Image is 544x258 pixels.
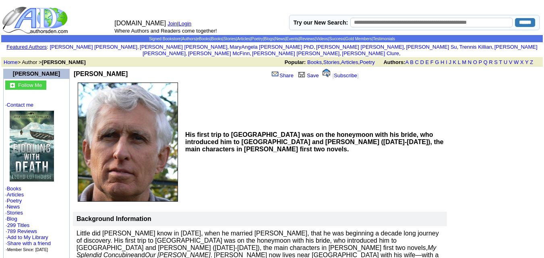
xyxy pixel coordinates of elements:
[18,81,42,88] a: Follow Me
[275,37,285,41] a: News
[7,192,24,198] a: Articles
[2,6,70,34] img: logo_ad.gif
[179,21,192,27] a: Login
[143,44,537,56] a: [PERSON_NAME] [PERSON_NAME]
[296,72,319,78] a: Save
[494,45,494,50] font: i
[211,37,223,41] a: Books
[139,45,140,50] font: i
[7,248,48,252] font: Member Since: [DATE]
[525,59,528,65] a: Y
[185,131,443,153] b: His first trip to [GEOGRAPHIC_DATA] was on the honeymoon with his bride, who introduced him to [G...
[7,216,17,222] a: Blog
[10,83,15,88] img: gc.jpg
[406,44,457,50] a: [PERSON_NAME] Su
[415,59,418,65] a: C
[300,37,315,41] a: Reviews
[504,59,507,65] a: U
[7,186,21,192] a: Books
[360,59,375,65] a: Poetry
[237,37,250,41] a: Articles
[285,59,306,65] b: Popular:
[197,37,210,41] a: eBooks
[251,52,252,56] font: i
[4,59,86,65] font: > Author >
[42,59,86,65] b: [PERSON_NAME]
[334,72,357,78] a: Subscribe
[187,52,188,56] font: i
[341,59,358,65] a: Articles
[6,44,47,50] a: Featured Authors
[489,59,492,65] a: R
[520,59,524,65] a: X
[182,37,195,41] a: Authors
[410,59,414,65] a: B
[294,19,348,26] label: Try our New Search:
[7,198,22,204] a: Poetry
[149,37,395,41] span: | | | | | | | | | | | | | |
[425,59,429,65] a: E
[114,28,217,34] font: Where Authors and Readers come together!
[462,59,466,65] a: M
[7,240,51,246] a: Share with a friend
[323,69,330,77] img: alert.gif
[230,44,314,50] a: MaryAngela [PERSON_NAME] PhD
[458,59,461,65] a: L
[509,59,513,65] a: V
[405,59,409,65] a: A
[435,59,439,65] a: G
[383,59,405,65] b: Authors:
[342,50,399,56] a: [PERSON_NAME] Clure
[307,59,322,65] a: Books
[188,50,250,56] a: [PERSON_NAME] McFinn
[530,59,533,65] a: Z
[78,83,178,202] img: 84575.jpg
[272,71,279,77] img: share_page.gif
[405,45,406,50] font: i
[271,72,294,78] a: Share
[223,37,236,41] a: Stories
[323,59,339,65] a: Stories
[13,70,60,77] a: [PERSON_NAME]
[449,59,451,65] a: J
[483,59,487,65] a: Q
[401,52,401,56] font: i
[345,37,372,41] a: Gold Members
[10,111,54,182] img: 80303.jpg
[7,210,23,216] a: Stories
[453,59,457,65] a: K
[77,215,151,222] b: Background Information
[478,59,482,65] a: P
[74,70,128,77] b: [PERSON_NAME]
[446,59,447,65] a: I
[114,20,166,27] font: [DOMAIN_NAME]
[441,59,444,65] a: H
[149,37,181,41] a: Signed Bookstore
[514,59,519,65] a: W
[252,50,339,56] a: [PERSON_NAME] [PERSON_NAME]
[50,44,137,50] a: [PERSON_NAME] [PERSON_NAME]
[473,59,477,65] a: O
[333,72,334,78] font: [
[420,59,424,65] a: D
[316,37,328,41] a: Videos
[357,72,359,78] font: ]
[297,71,306,77] img: library.gif
[459,44,492,50] a: Trennis Killian
[4,59,18,65] a: Home
[7,204,20,210] a: News
[499,59,502,65] a: T
[7,234,48,240] a: Add to My Library
[18,82,42,88] font: Follow Me
[373,37,395,41] a: Testimonials
[286,37,299,41] a: Events
[50,44,538,56] font: , , , , , , , , , ,
[7,228,37,234] a: 789 Reviews
[468,59,472,65] a: N
[329,37,344,41] a: Success
[285,59,540,65] font: , , ,
[6,234,51,252] font: · · ·
[430,59,434,65] a: F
